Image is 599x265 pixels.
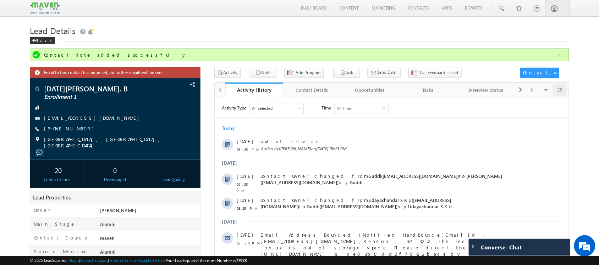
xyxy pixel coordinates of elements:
span: Contact Owner changed from to by . [46,100,238,112]
div: -- [148,163,198,176]
a: Interview Status [457,83,516,97]
div: Interview Status [463,86,509,94]
span: 03:25 PM [22,108,43,114]
button: Call Feedback - Lead [408,68,462,78]
a: Acceptable Use [138,258,165,263]
a: Tasks [399,83,457,97]
button: Task [334,68,360,78]
span: [DATE] [22,256,38,263]
div: 0 [90,163,140,176]
label: Source Medium [34,248,87,255]
div: [DATE] [7,121,30,128]
textarea: Type your message and hit 'Enter' [9,66,130,203]
span: Notified HardBounce(EmailId : [EMAIL_ADDRESS][DOMAIN_NAME],Reason : 452 4.2.2 The recipient's inb... [46,218,306,243]
span: View more [46,204,84,212]
span: [DATE] [22,134,38,141]
div: Contact Actions [523,69,554,76]
span: [DATE] [22,218,38,224]
div: Back [30,37,55,44]
a: Back [30,37,59,43]
span: out of service [46,41,306,47]
span: [DATE] [22,176,38,182]
div: Maven [98,235,200,244]
span: 05:50 PM [22,142,43,149]
span: Added by on [46,244,306,250]
span: [EMAIL_ADDRESS][DOMAIN_NAME] [44,115,143,122]
span: Your Leadsquared Account Number is [166,258,247,263]
div: Disengaged [90,176,140,183]
span: [DATE] [22,100,38,106]
span: [GEOGRAPHIC_DATA], [GEOGRAPHIC_DATA], [GEOGRAPHIC_DATA] [44,136,183,149]
span: Lead Details [30,25,76,36]
span: [PERSON_NAME] [64,49,96,54]
span: [DATE] 05:50 PM [82,244,112,249]
div: Contact Score [32,176,82,183]
a: About [68,258,79,263]
span: Send Email [378,69,398,75]
span: Call Feedback - Lead [420,69,458,76]
span: [DATE] [22,41,38,47]
a: Contact Details [283,83,341,97]
button: Contact Actions [520,68,559,78]
span: Udayachandar S K U([EMAIL_ADDRESS][DOMAIN_NAME]) [46,100,237,112]
span: Email Address Bounced (Notified HardBounce(EmailId : [EMAIL_ADDRESS][DOMAIN_NAME],Reason : 452 4.... [46,134,306,179]
span: Udayachandar S K U [194,106,237,112]
span: Converse - Chat [481,244,522,250]
span: System [64,244,77,249]
div: Tasks [405,86,451,94]
span: [PERSON_NAME] [100,207,136,213]
label: Main Stage [34,221,76,227]
span: 05:50 PM [22,226,43,232]
span: Added by on [46,48,306,55]
span: Guddi [135,82,148,88]
div: Chat with us now [37,37,119,46]
img: Custom Logo [30,2,60,14]
span: [PERSON_NAME]([EMAIL_ADDRESS][DOMAIN_NAME]) [46,75,288,88]
div: Lead Quality [148,176,198,183]
div: Activity History [231,86,278,93]
div: Today [7,28,30,34]
span: View more [46,162,84,170]
div: Minimize live chat window [116,4,133,21]
div: Contact Details [289,86,335,94]
a: Activity History [225,83,284,97]
div: Alumni [98,221,200,231]
button: Send Email [368,68,401,78]
span: [DATE] [22,75,38,82]
label: Owner [34,207,50,213]
div: All Selected [35,6,89,16]
span: 77978 [236,258,247,263]
button: Activity [214,68,241,78]
div: All Selected [37,8,58,14]
button: Note [250,68,276,78]
div: All Time [122,8,136,14]
img: d_60004797649_company_0_60004797649 [12,37,30,46]
span: Email to this contact has bounced, no further emails will be sent [44,69,175,75]
div: -20 [32,163,82,176]
a: Terms of Service [109,258,137,263]
span: Contact Owner changed from to by . [46,75,288,88]
span: 06:38 PM [22,84,43,96]
div: Contact note added successfully. [44,52,556,58]
a: Contact Support [80,258,108,263]
span: Email Address Bounced (Notified HardBounce(EmailId : [EMAIL_ADDRESS][DOMAIN_NAME],Reason : 452 4.... [46,176,306,220]
span: Enrollment 1 [44,94,150,101]
span: Time [107,5,116,16]
span: Guddi([EMAIL_ADDRESS][DOMAIN_NAME]) [154,75,244,81]
span: [DATE] 06:25 PM [101,49,132,54]
div: Alumni [98,248,200,258]
em: Start Chat [97,209,129,218]
span: [DATE][PERSON_NAME]. B [44,85,150,92]
span: 05:50 PM [22,184,43,191]
span: © 2025 LeadSquared | | | | | [30,257,247,264]
span: [PHONE_NUMBER] [44,125,98,132]
a: Opportunities [341,83,400,97]
button: Add Program [284,68,324,78]
span: 06:25 PM [22,49,43,55]
span: -10 [335,148,344,156]
span: Activity Type [7,5,32,16]
span: Guddi([EMAIL_ADDRESS][DOMAIN_NAME]) [92,106,183,112]
div: [DATE] [7,62,30,69]
span: -10 [335,190,344,198]
span: Add Program [296,69,321,76]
